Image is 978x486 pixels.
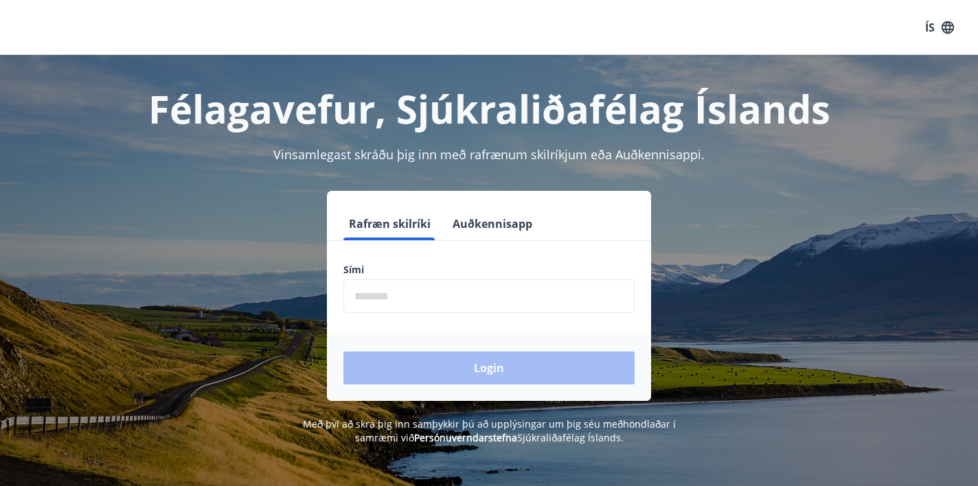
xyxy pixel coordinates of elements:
span: Vinsamlegast skráðu þig inn með rafrænum skilríkjum eða Auðkennisappi. [273,146,705,163]
button: Rafræn skilríki [343,207,436,240]
button: ÍS [918,15,962,40]
h1: Félagavefur, Sjúkraliðafélag Íslands [16,82,962,135]
label: Sími [343,263,635,277]
span: Með því að skrá þig inn samþykkir þú að upplýsingar um þig séu meðhöndlaðar í samræmi við Sjúkral... [303,417,676,444]
button: Auðkennisapp [447,207,538,240]
a: Persónuverndarstefna [414,431,517,444]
